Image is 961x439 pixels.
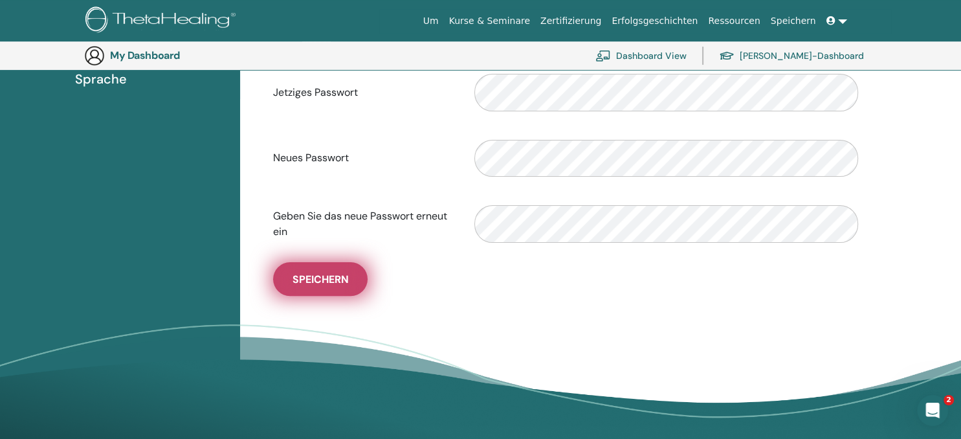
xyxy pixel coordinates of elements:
a: Um [418,9,444,33]
h3: My Dashboard [110,49,239,62]
a: Erfolgsgeschichten [606,9,703,33]
a: Kurse & Seminare [444,9,535,33]
span: Sprache [75,69,127,89]
a: Speichern [766,9,821,33]
label: Neues Passwort [263,146,465,170]
img: logo.png [85,6,240,36]
img: generic-user-icon.jpg [84,45,105,66]
button: Speichern [273,262,368,296]
a: Zertifizierung [535,9,606,33]
img: chalkboard-teacher.svg [595,50,611,62]
label: Geben Sie das neue Passwort erneut ein [263,204,465,244]
img: graduation-cap.svg [719,51,735,62]
a: Ressourcen [703,9,765,33]
a: Dashboard View [595,41,687,70]
span: 2 [944,395,954,405]
label: Jetziges Passwort [263,80,465,105]
iframe: Intercom live chat [917,395,948,426]
span: Speichern [293,273,349,286]
a: [PERSON_NAME]-Dashboard [719,41,864,70]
